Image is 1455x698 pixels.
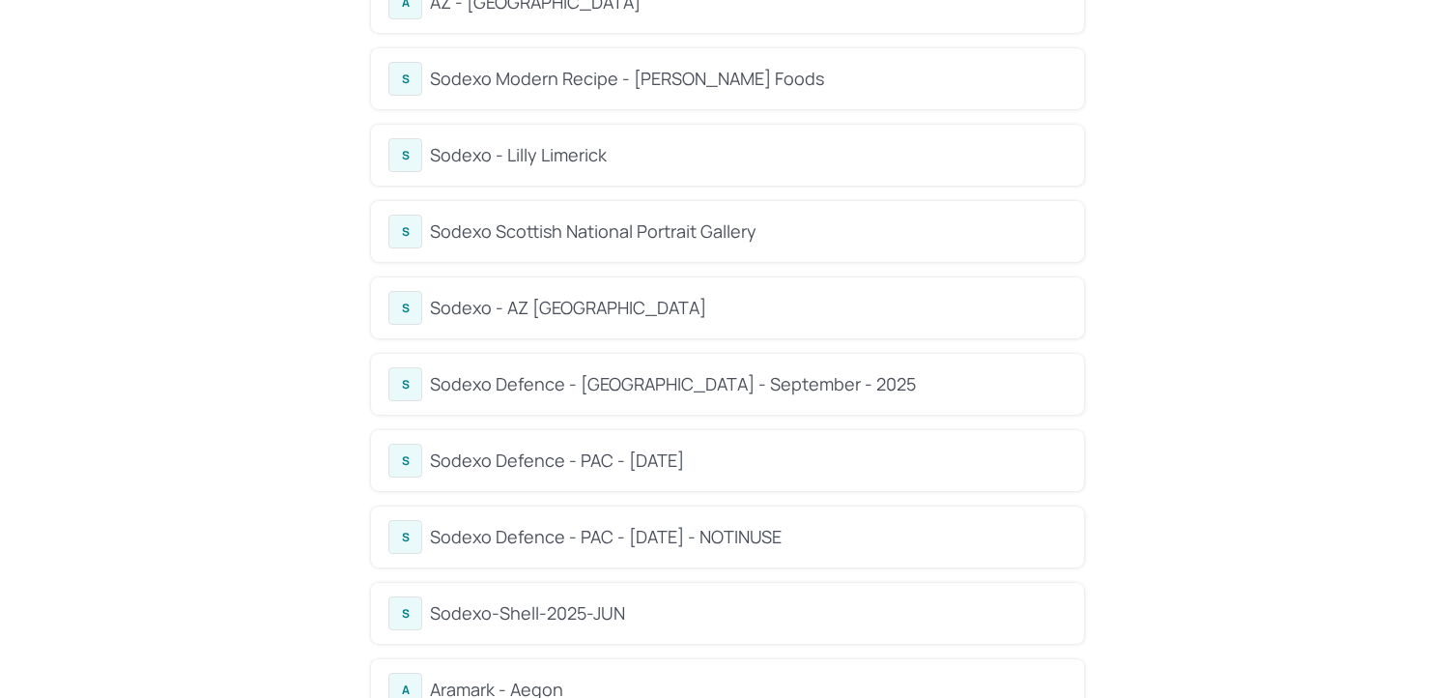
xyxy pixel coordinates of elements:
[430,295,1067,321] div: Sodexo - AZ [GEOGRAPHIC_DATA]
[388,138,422,172] div: S
[388,520,422,554] div: S
[388,444,422,478] div: S
[430,448,1067,474] div: Sodexo Defence - PAC - [DATE]
[430,142,1067,168] div: Sodexo - Lilly Limerick
[430,524,1067,550] div: Sodexo Defence - PAC - [DATE] - NOTINUSE
[430,218,1067,245] div: Sodexo Scottish National Portrait Gallery
[388,596,422,630] div: S
[430,66,1067,92] div: Sodexo Modern Recipe - [PERSON_NAME] Foods
[388,62,422,96] div: S
[430,371,1067,397] div: Sodexo Defence - [GEOGRAPHIC_DATA] - September - 2025
[430,600,1067,626] div: Sodexo-Shell-2025-JUN
[388,291,422,325] div: S
[388,367,422,401] div: S
[388,215,422,248] div: S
